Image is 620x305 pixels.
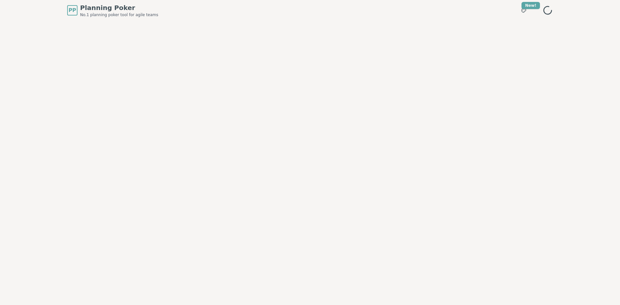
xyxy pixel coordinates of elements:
span: Planning Poker [80,3,158,12]
button: New! [518,5,530,16]
span: No.1 planning poker tool for agile teams [80,12,158,17]
a: PPPlanning PokerNo.1 planning poker tool for agile teams [67,3,158,17]
div: New! [522,2,540,9]
span: PP [68,6,76,14]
